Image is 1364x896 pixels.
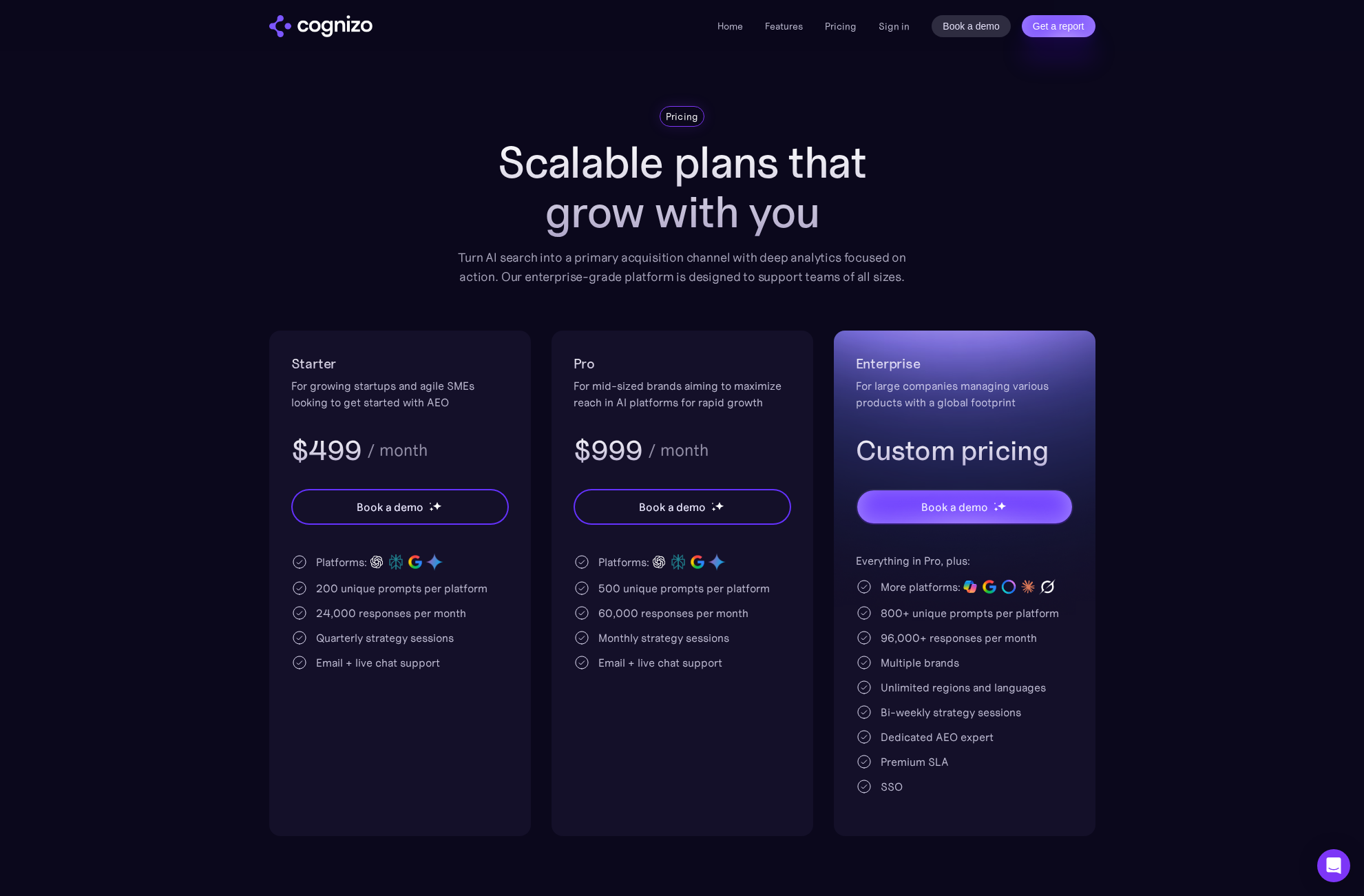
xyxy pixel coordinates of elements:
[574,489,791,525] a: Book a demostarstarstar
[881,605,1059,621] div: 800+ unique prompts per platform
[921,499,987,515] div: Book a demo
[879,18,910,34] a: Sign in
[881,704,1021,720] div: Bi-weekly strategy sessions
[291,489,509,525] a: Book a demostarstarstar
[432,501,441,510] img: star
[994,502,996,504] img: star
[881,729,994,745] div: Dedicated AEO expert
[316,580,487,596] div: 200 unique prompts per platform
[291,353,509,375] h2: Starter
[881,629,1037,646] div: 96,000+ responses per month
[291,377,509,410] div: For growing startups and agile SMEs looking to get started with AEO
[717,20,743,32] a: Home
[448,248,916,286] div: Turn AI search into a primary acquisition channel with deep analytics focused on action. Our ente...
[1022,15,1095,37] a: Get a report
[316,629,454,646] div: Quarterly strategy sessions
[598,654,722,671] div: Email + live chat support
[598,629,729,646] div: Monthly strategy sessions
[269,15,373,37] img: cognizo logo
[429,502,431,504] img: star
[291,433,362,468] h3: $499
[994,507,998,512] img: star
[715,501,724,510] img: star
[856,552,1073,569] div: Everything in Pro, plus:
[881,654,959,671] div: Multiple brands
[856,489,1073,525] a: Book a demostarstarstar
[666,110,699,123] div: Pricing
[856,377,1073,410] div: For large companies managing various products with a global footprint
[639,499,705,515] div: Book a demo
[574,377,791,410] div: For mid-sized brands aiming to maximize reach in AI platforms for rapid growth
[648,442,709,459] div: / month
[711,507,716,512] img: star
[825,20,857,32] a: Pricing
[881,753,949,770] div: Premium SLA
[269,15,373,37] a: home
[881,778,903,795] div: SSO
[598,580,770,596] div: 500 unique prompts per platform
[997,501,1006,510] img: star
[856,433,1073,468] h3: Custom pricing
[932,15,1011,37] a: Book a demo
[429,507,434,512] img: star
[367,442,428,459] div: / month
[765,20,803,32] a: Features
[598,605,748,621] div: 60,000 responses per month
[316,605,466,621] div: 24,000 responses per month
[448,138,916,237] h1: Scalable plans that grow with you
[856,353,1073,375] h2: Enterprise
[881,579,961,595] div: More platforms:
[316,554,367,570] div: Platforms:
[711,502,713,504] img: star
[574,433,643,468] h3: $999
[574,353,791,375] h2: Pro
[357,499,423,515] div: Book a demo
[1317,849,1350,882] div: Open Intercom Messenger
[316,654,440,671] div: Email + live chat support
[598,554,649,570] div: Platforms:
[881,679,1046,696] div: Unlimited regions and languages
